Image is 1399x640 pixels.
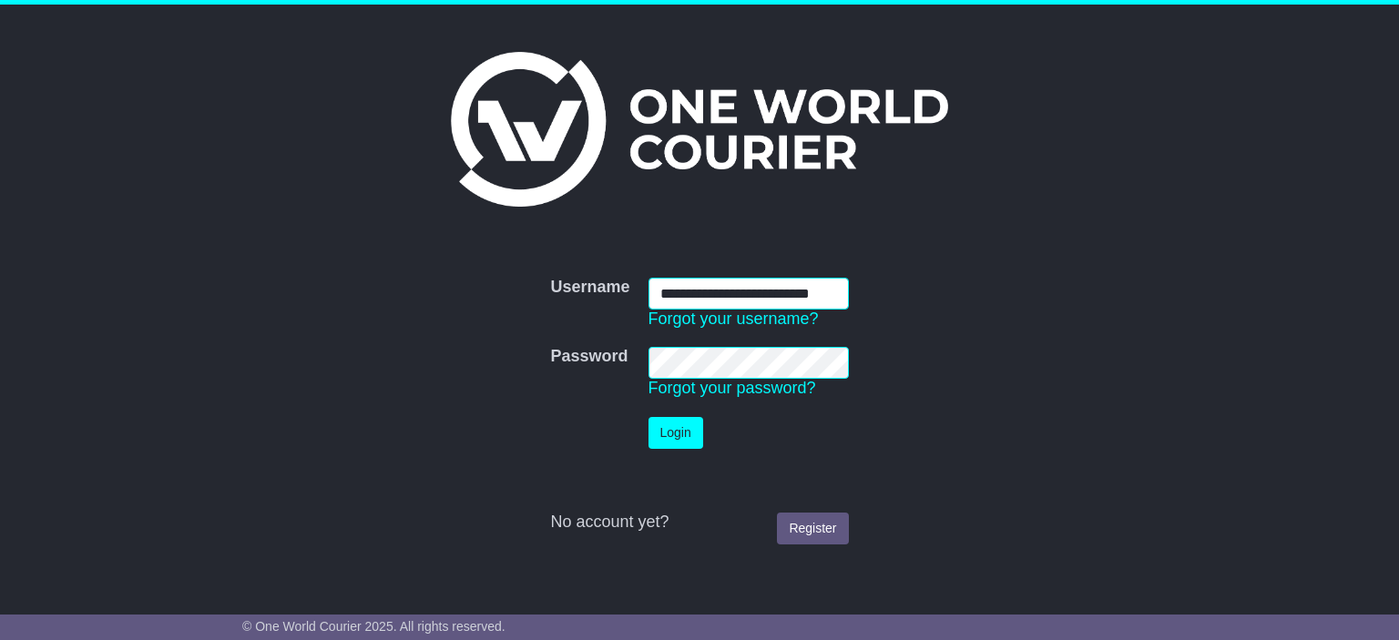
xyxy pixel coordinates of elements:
[451,52,948,207] img: One World
[777,513,848,544] a: Register
[648,417,703,449] button: Login
[550,347,628,367] label: Password
[648,379,816,397] a: Forgot your password?
[648,310,819,328] a: Forgot your username?
[242,619,505,634] span: © One World Courier 2025. All rights reserved.
[550,513,848,533] div: No account yet?
[550,278,629,298] label: Username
